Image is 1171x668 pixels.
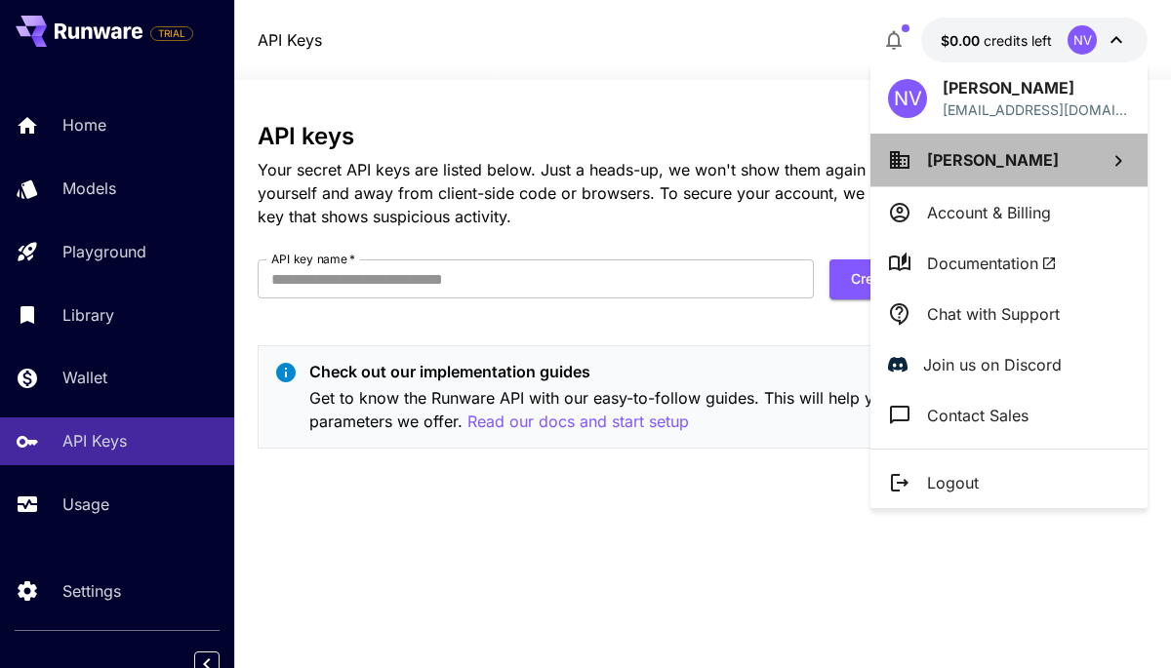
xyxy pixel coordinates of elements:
[943,99,1130,120] div: tomboychik30@gmail.com
[927,302,1060,326] p: Chat with Support
[943,99,1130,120] p: [EMAIL_ADDRESS][DOMAIN_NAME]
[927,201,1051,224] p: Account & Billing
[923,353,1062,376] p: Join us on Discord
[927,404,1029,427] p: Contact Sales
[927,252,1057,275] span: Documentation
[943,76,1130,99] p: [PERSON_NAME]
[927,150,1059,170] span: [PERSON_NAME]
[870,134,1148,186] button: [PERSON_NAME]
[888,79,927,118] div: NV
[927,471,979,494] p: Logout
